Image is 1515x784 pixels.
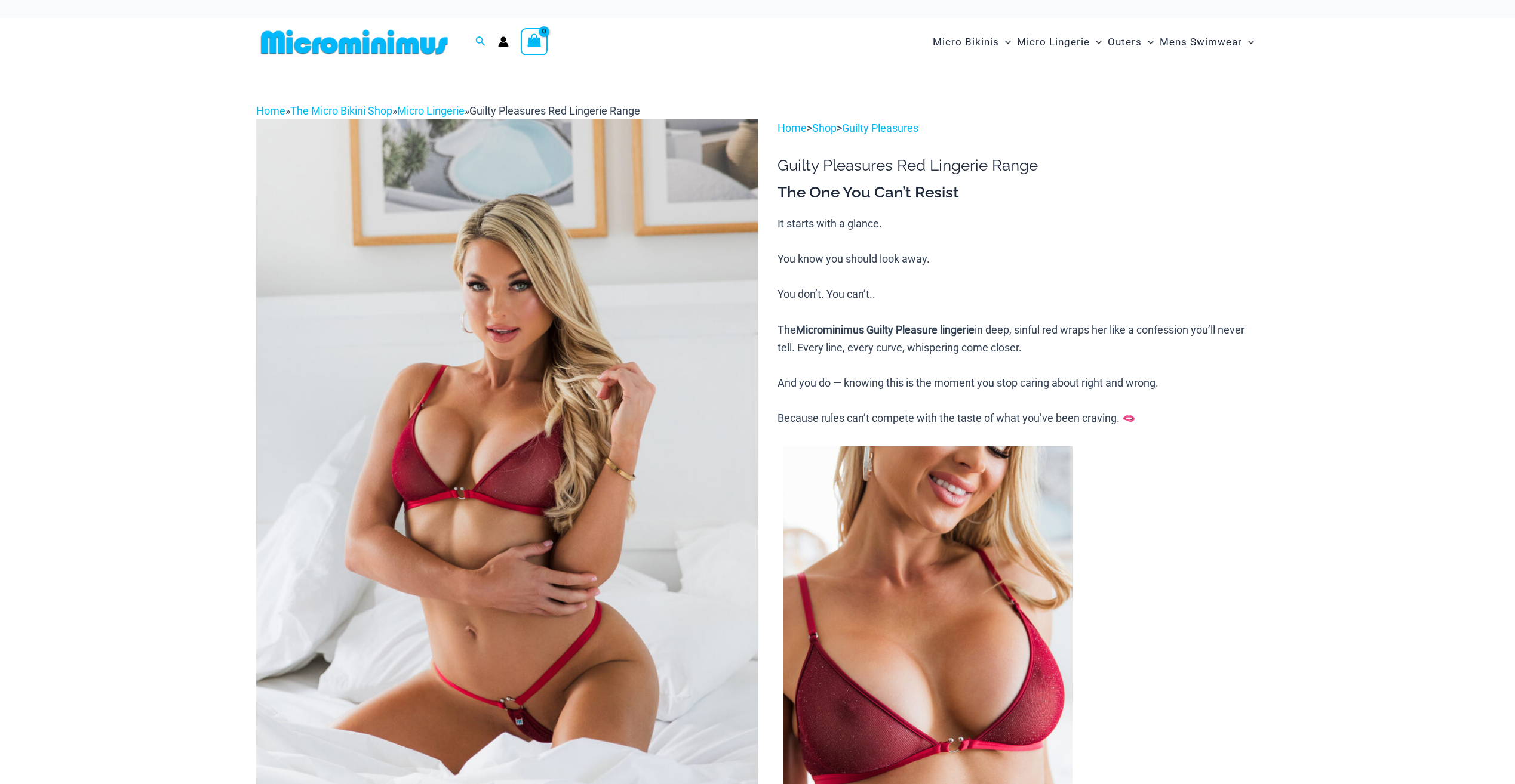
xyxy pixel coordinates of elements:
a: Micro BikinisMenu ToggleMenu Toggle [930,24,1014,60]
a: Shop [812,122,837,134]
span: Outers [1108,27,1142,57]
p: > > [778,119,1259,137]
a: Home [256,104,285,117]
h1: Guilty Pleasures Red Lingerie Range [778,156,1259,175]
span: Micro Lingerie [1017,27,1090,57]
a: Micro Lingerie [397,104,465,117]
a: Mens SwimwearMenu ToggleMenu Toggle [1157,24,1257,60]
a: OutersMenu ToggleMenu Toggle [1105,24,1157,60]
b: Microminimus Guilty Pleasure lingerie [796,323,975,336]
span: Micro Bikinis [933,27,999,57]
p: It starts with a glance. You know you should look away. You don’t. You can’t.. The in deep, sinfu... [778,215,1259,427]
a: Account icon link [498,36,509,47]
span: Menu Toggle [999,27,1011,57]
a: The Micro Bikini Shop [290,104,392,117]
a: View Shopping Cart, empty [521,28,548,55]
nav: Site Navigation [928,22,1259,62]
span: Menu Toggle [1142,27,1154,57]
img: MM SHOP LOGO FLAT [256,29,453,55]
h3: The One You Can’t Resist [778,183,1259,203]
a: Micro LingerieMenu ToggleMenu Toggle [1014,24,1105,60]
span: » » » [256,104,640,117]
span: Guilty Pleasures Red Lingerie Range [469,104,640,117]
span: Mens Swimwear [1160,27,1242,57]
a: Home [778,122,807,134]
a: Guilty Pleasures [842,122,918,134]
span: Menu Toggle [1090,27,1102,57]
a: Search icon link [475,35,486,50]
span: Menu Toggle [1242,27,1254,57]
